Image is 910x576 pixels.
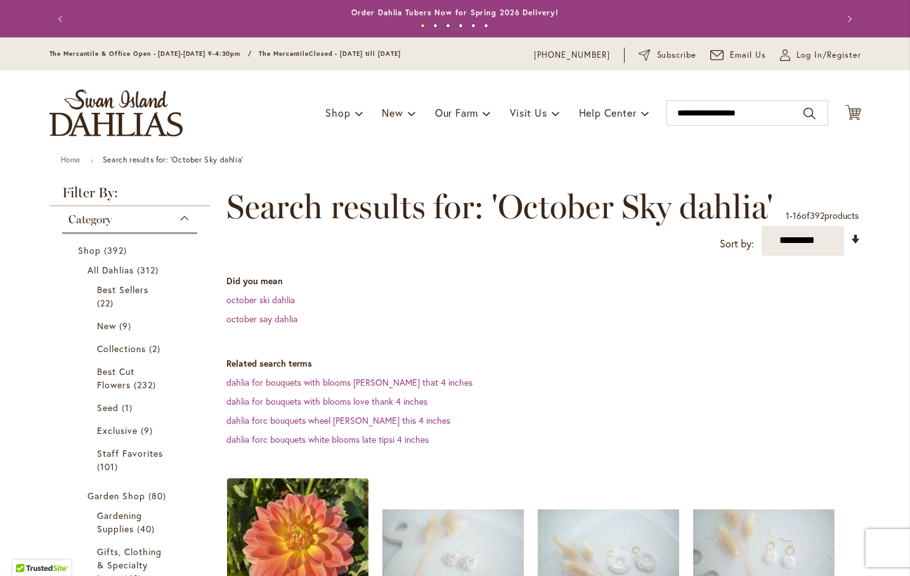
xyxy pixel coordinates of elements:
[104,244,130,257] span: 392
[226,275,861,287] dt: Did you mean
[226,395,427,407] a: dahlia for bouquets with blooms love thank 4 inches
[97,296,117,310] span: 22
[148,489,169,502] span: 80
[796,49,861,62] span: Log In/Register
[325,106,350,119] span: Shop
[49,89,183,136] a: store logo
[579,106,637,119] span: Help Center
[657,49,697,62] span: Subscribe
[97,320,116,332] span: New
[97,283,166,310] a: Best Sellers
[484,23,488,28] button: 6 of 6
[710,49,766,62] a: Email Us
[226,357,861,370] dt: Related search terms
[97,424,166,437] a: Exclusive
[435,106,478,119] span: Our Farm
[49,49,309,58] span: The Mercantile & Office Open - [DATE]-[DATE] 9-4:30pm / The Mercantile
[88,490,146,502] span: Garden Shop
[309,49,400,58] span: Closed - [DATE] till [DATE]
[49,186,211,206] strong: Filter By:
[61,155,81,164] a: Home
[534,49,611,62] a: [PHONE_NUMBER]
[446,23,450,28] button: 3 of 6
[103,155,244,164] strong: Search results for: 'October Sky dahlia'
[68,213,112,226] span: Category
[226,433,429,445] a: dahlia forc bouquets white blooms late tipsi 4 inches
[226,188,773,226] span: Search results for: 'October Sky dahlia'
[836,6,861,32] button: Next
[639,49,696,62] a: Subscribe
[88,264,134,276] span: All Dahlias
[97,319,166,332] a: New
[458,23,463,28] button: 4 of 6
[810,209,824,221] span: 392
[786,206,859,226] p: - of products
[78,244,101,256] span: Shop
[97,401,166,414] a: Seed
[97,424,138,436] span: Exclusive
[720,232,754,256] label: Sort by:
[97,342,166,355] a: Collections
[786,209,790,221] span: 1
[122,401,136,414] span: 1
[471,23,476,28] button: 5 of 6
[97,284,149,296] span: Best Sellers
[97,509,166,535] a: Gardening Supplies
[382,106,403,119] span: New
[793,209,802,221] span: 16
[226,313,297,325] a: october say dahlia
[97,447,164,459] span: Staff Favorites
[97,460,121,473] span: 101
[49,6,75,32] button: Previous
[97,402,119,414] span: Seed
[97,509,142,535] span: Gardening Supplies
[88,263,176,277] a: All Dahlias
[226,376,472,388] a: dahlia for bouquets with blooms [PERSON_NAME] that 4 inches
[420,23,425,28] button: 1 of 6
[119,319,134,332] span: 9
[226,294,295,306] a: october ski dahlia
[351,8,558,17] a: Order Dahlia Tubers Now for Spring 2026 Delivery!
[97,365,134,391] span: Best Cut Flowers
[149,342,164,355] span: 2
[97,343,146,355] span: Collections
[137,522,158,535] span: 40
[134,378,159,391] span: 232
[137,263,162,277] span: 312
[433,23,438,28] button: 2 of 6
[78,244,185,257] a: Shop
[97,365,166,391] a: Best Cut Flowers
[780,49,861,62] a: Log In/Register
[97,447,166,473] a: Staff Favorites
[141,424,156,437] span: 9
[88,489,176,502] a: Garden Shop
[226,414,450,426] a: dahlia forc bouquets wheel [PERSON_NAME] this 4 inches
[730,49,766,62] span: Email Us
[510,106,547,119] span: Visit Us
